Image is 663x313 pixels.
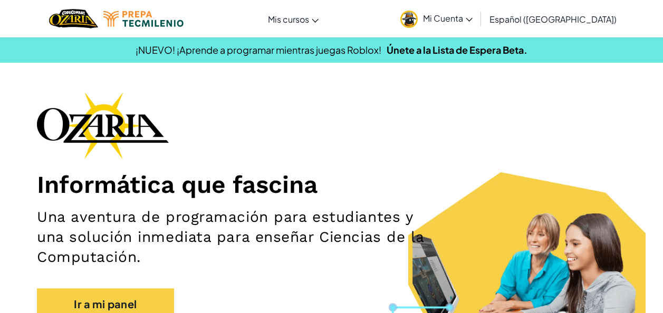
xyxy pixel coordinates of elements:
span: Mi Cuenta [423,13,473,24]
img: Home [49,8,98,30]
img: Ozaria branding logo [37,92,169,159]
img: avatar [400,11,418,28]
h1: Informática que fascina [37,170,626,199]
a: Únete a la Lista de Espera Beta. [387,44,527,56]
a: Mis cursos [263,5,324,33]
span: Español ([GEOGRAPHIC_DATA]) [489,14,617,25]
a: Español ([GEOGRAPHIC_DATA]) [484,5,622,33]
a: Ozaria by CodeCombat logo [49,8,98,30]
img: Tecmilenio logo [103,11,184,27]
a: Mi Cuenta [395,2,478,35]
span: Mis cursos [268,14,309,25]
h2: Una aventura de programación para estudiantes y una solución inmediata para enseñar Ciencias de l... [37,207,431,267]
span: ¡NUEVO! ¡Aprende a programar mientras juegas Roblox! [136,44,381,56]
